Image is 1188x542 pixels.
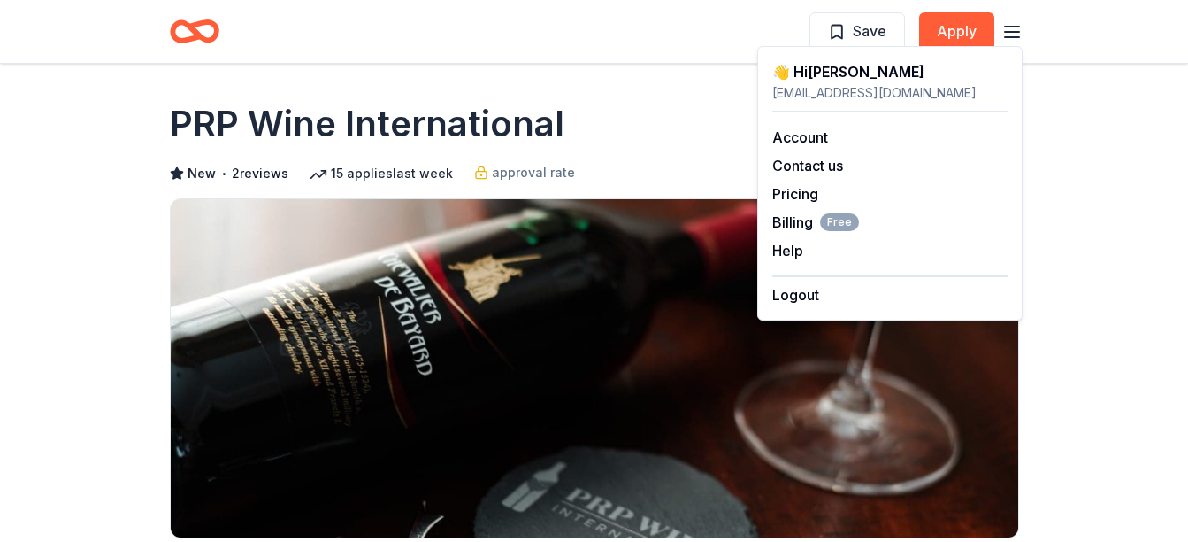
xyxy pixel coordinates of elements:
a: Home [170,11,219,52]
button: BillingFree [772,212,859,233]
div: 15 applies last week [310,163,453,184]
h1: PRP Wine International [170,99,564,149]
span: New [188,163,216,184]
button: Contact us [772,155,843,176]
span: Free [820,213,859,231]
button: 2reviews [232,163,288,184]
button: Help [772,240,803,261]
span: approval rate [492,162,575,183]
span: Billing [772,212,859,233]
a: Account [772,128,828,146]
span: • [220,166,226,181]
a: Pricing [772,185,818,203]
button: Save [809,12,905,51]
button: Logout [772,284,819,306]
button: Apply [919,12,994,51]
img: Image for PRP Wine International [171,199,1018,538]
div: [EMAIL_ADDRESS][DOMAIN_NAME] [772,82,1008,104]
div: 👋 Hi [PERSON_NAME] [772,61,1008,82]
a: approval rate [474,162,575,183]
span: Save [853,19,886,43]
